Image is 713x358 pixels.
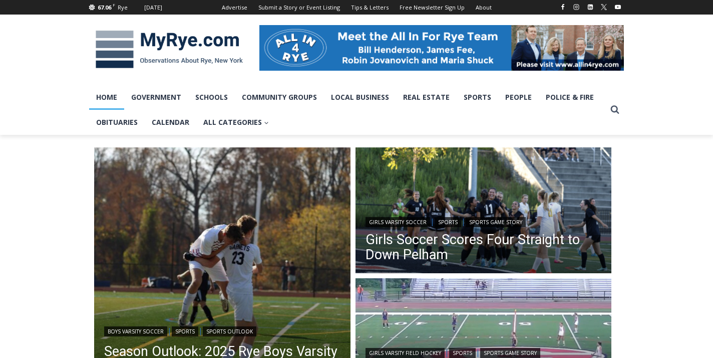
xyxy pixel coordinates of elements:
[104,326,167,336] a: Boys Varsity Soccer
[324,85,396,110] a: Local Business
[172,326,198,336] a: Sports
[449,348,476,358] a: Sports
[457,85,498,110] a: Sports
[124,85,188,110] a: Government
[89,110,145,135] a: Obituaries
[203,326,256,336] a: Sports Outlook
[396,85,457,110] a: Real Estate
[235,85,324,110] a: Community Groups
[355,147,612,276] a: Read More Girls Soccer Scores Four Straight to Down Pelham
[118,3,128,12] div: Rye
[89,85,124,110] a: Home
[89,85,606,135] nav: Primary Navigation
[570,1,582,13] a: Instagram
[498,85,539,110] a: People
[598,1,610,13] a: X
[259,25,624,70] img: All in for Rye
[606,101,624,119] button: View Search Form
[557,1,569,13] a: Facebook
[104,324,340,336] div: | |
[366,348,445,358] a: Girls Varsity Field Hockey
[584,1,596,13] a: Linkedin
[366,346,602,358] div: | |
[366,217,430,227] a: Girls Varsity Soccer
[145,110,196,135] a: Calendar
[89,24,249,76] img: MyRye.com
[144,3,162,12] div: [DATE]
[355,147,612,276] img: (PHOTO: Rye Girls Soccer's Samantha Yeh scores a goal in her team's 4-1 victory over Pelham on Se...
[435,217,461,227] a: Sports
[196,110,276,135] a: All Categories
[366,232,602,262] a: Girls Soccer Scores Four Straight to Down Pelham
[480,348,540,358] a: Sports Game Story
[188,85,235,110] a: Schools
[466,217,526,227] a: Sports Game Story
[98,4,111,11] span: 67.06
[113,2,115,8] span: F
[366,215,602,227] div: | |
[612,1,624,13] a: YouTube
[539,85,601,110] a: Police & Fire
[203,117,269,128] span: All Categories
